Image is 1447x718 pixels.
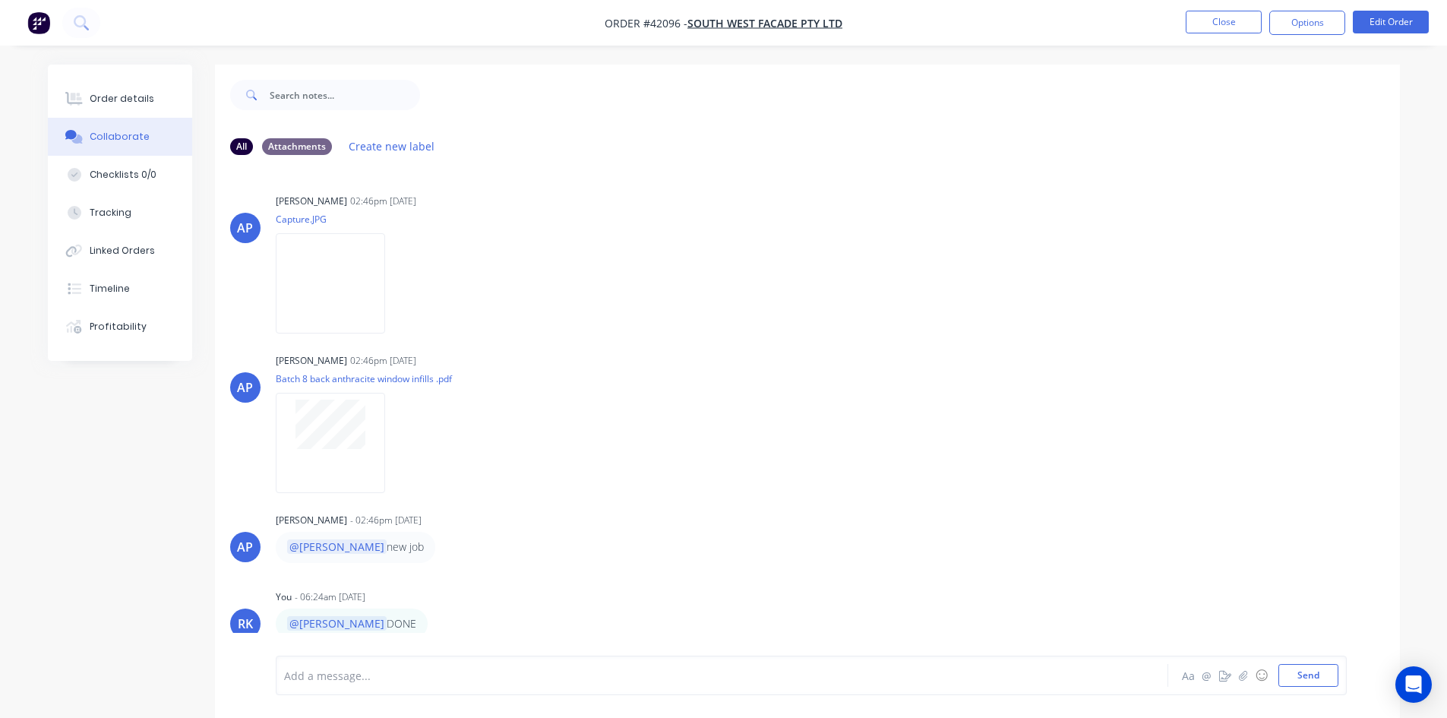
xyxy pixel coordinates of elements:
button: Profitability [48,308,192,346]
div: Collaborate [90,130,150,144]
div: [PERSON_NAME] [276,514,347,527]
a: South West Facade Pty Ltd [687,16,842,30]
img: Factory [27,11,50,34]
p: Batch 8 back anthracite window infills .pdf [276,372,452,385]
p: new job [287,539,424,555]
div: 02:46pm [DATE] [350,195,416,208]
button: Edit Order [1353,11,1429,33]
button: Timeline [48,270,192,308]
div: AP [237,378,253,397]
div: Tracking [90,206,131,220]
p: Capture.JPG [276,213,400,226]
span: @[PERSON_NAME] [287,616,387,631]
button: Close [1186,11,1262,33]
button: Collaborate [48,118,192,156]
div: Linked Orders [90,244,155,258]
button: Checklists 0/0 [48,156,192,194]
p: DONE [287,616,416,631]
div: 02:46pm [DATE] [350,354,416,368]
button: Order details [48,80,192,118]
button: Aa [1180,666,1198,685]
button: Tracking [48,194,192,232]
span: @[PERSON_NAME] [287,539,387,554]
div: You [276,590,292,604]
div: Profitability [90,320,147,334]
input: Search notes... [270,80,420,110]
div: Checklists 0/0 [90,168,156,182]
div: Attachments [262,138,332,155]
div: Open Intercom Messenger [1395,666,1432,703]
div: - 06:24am [DATE] [295,590,365,604]
button: Send [1278,664,1338,687]
button: Create new label [341,136,443,157]
div: [PERSON_NAME] [276,354,347,368]
div: AP [237,219,253,237]
div: RK [238,615,253,633]
div: All [230,138,253,155]
button: Options [1269,11,1345,35]
div: Timeline [90,282,130,296]
div: - 02:46pm [DATE] [350,514,422,527]
div: AP [237,538,253,556]
div: [PERSON_NAME] [276,195,347,208]
span: Order #42096 - [605,16,687,30]
button: ☺ [1253,666,1271,685]
button: @ [1198,666,1216,685]
button: Linked Orders [48,232,192,270]
div: Order details [90,92,154,106]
